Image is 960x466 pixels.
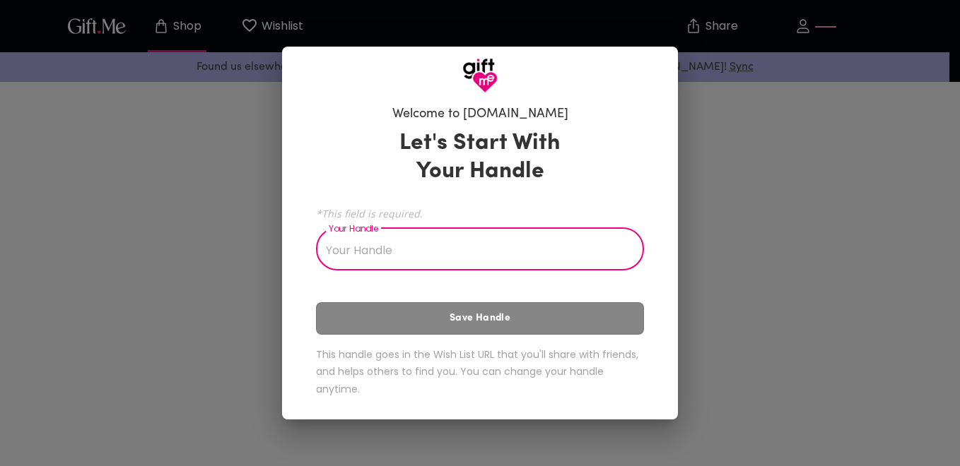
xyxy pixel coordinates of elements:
h3: Let's Start With Your Handle [382,129,578,186]
h6: This handle goes in the Wish List URL that you'll share with friends, and helps others to find yo... [316,346,644,398]
img: GiftMe Logo [462,58,498,93]
input: Your Handle [316,231,628,270]
h6: Welcome to [DOMAIN_NAME] [392,106,568,123]
span: *This field is required. [316,207,644,220]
